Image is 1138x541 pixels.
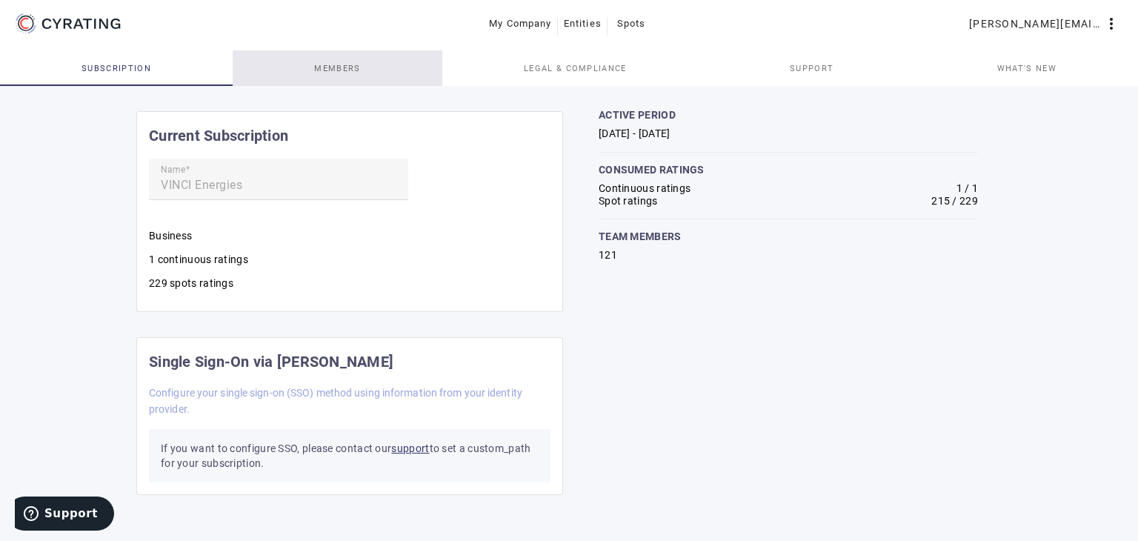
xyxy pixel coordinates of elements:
[599,165,978,175] div: consumed ratings
[608,10,655,37] button: Spots
[483,10,558,37] button: My Company
[161,165,185,175] mat-label: Name
[790,64,833,73] span: Support
[558,10,608,37] button: Entities
[314,64,360,73] span: Members
[564,12,602,36] span: Entities
[969,12,1102,36] span: [PERSON_NAME][EMAIL_ADDRESS][DOMAIN_NAME]
[1102,15,1120,33] mat-icon: more_vert
[524,64,627,73] span: Legal & Compliance
[997,64,1057,73] span: What's new
[149,385,550,417] mat-card-subtitle: Configure your single sign-on (SSO) method using information from your identity provider.
[161,176,396,194] input: Name of the subscription
[489,12,552,36] span: My Company
[15,497,114,534] iframe: Opens a widget where you can find more information
[599,127,978,140] div: [DATE] - [DATE]
[599,195,851,208] td: Spot ratings
[851,182,978,195] td: 1 / 1
[136,337,563,495] cr-card: Single Sign-On via SAML
[599,110,978,120] div: active period
[599,249,978,262] div: 121
[391,442,429,454] a: support
[599,231,978,242] div: team members
[149,124,288,147] mat-card-title: Current Subscription
[149,276,550,291] p: 229 spots ratings
[42,19,121,29] g: CYRATING
[149,228,550,243] p: Business
[963,10,1126,37] button: [PERSON_NAME][EMAIL_ADDRESS][DOMAIN_NAME]
[149,350,393,374] mat-card-title: Single Sign-On via [PERSON_NAME]
[599,182,851,195] td: Continuous ratings
[81,64,151,73] span: Subscription
[617,12,646,36] span: Spots
[149,252,550,267] p: 1 continuous ratings
[149,429,550,482] p: If you want to configure SSO, please contact our to set a custom_path for your subscription.
[851,195,978,208] td: 215 / 229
